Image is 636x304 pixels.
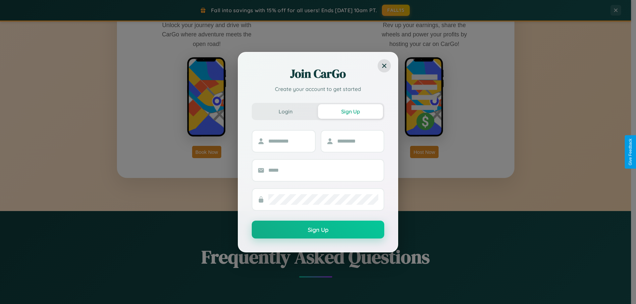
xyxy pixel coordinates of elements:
[318,104,383,119] button: Sign Up
[252,221,384,239] button: Sign Up
[253,104,318,119] button: Login
[252,85,384,93] p: Create your account to get started
[252,66,384,82] h2: Join CarGo
[628,139,633,165] div: Give Feedback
